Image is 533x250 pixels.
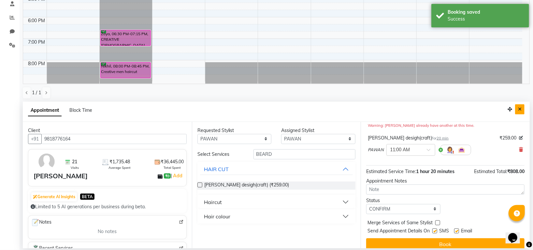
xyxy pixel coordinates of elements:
[32,89,41,96] span: 1 / 1
[164,165,181,170] span: Total Spent
[200,196,353,208] button: Haircut
[204,165,229,173] div: HAIR CUT
[108,165,131,170] span: Average Spent
[432,136,449,140] small: for
[171,172,183,180] span: |
[28,134,42,144] button: +91
[80,194,94,200] span: BETA
[69,107,92,113] span: Block Time
[499,135,516,141] span: ₹259.00
[28,105,62,116] span: Appointment
[366,238,525,250] button: Book
[253,149,356,159] input: Search by service name
[368,147,384,153] span: PAWAN
[27,60,47,67] div: 8:00 PM
[515,104,525,114] button: Close
[31,192,77,201] button: Generate AI Insights
[366,197,440,204] div: Status
[458,146,466,154] img: Interior.png
[204,213,230,220] div: Hair colour
[448,16,524,22] div: Success
[72,158,77,165] span: 21
[109,158,130,165] span: ₹1,735.48
[37,152,56,171] img: avatar
[506,224,526,243] iframe: chat widget
[161,158,184,165] span: ₹36,445.00
[367,228,430,236] span: Send Appointment Details On
[200,163,353,175] button: HAIR CUT
[31,203,184,210] div: Limited to 5 AI generations per business during beta.
[368,123,474,128] small: Warning: [PERSON_NAME] already have another at this time.
[31,218,51,227] span: Notes
[439,228,449,236] span: SMS
[28,127,187,134] div: Client
[437,136,449,140] span: 20 min
[519,136,523,140] i: Edit price
[281,127,355,134] div: Assigned Stylist
[367,219,433,228] span: Merge Services of Same Stylist
[41,134,187,144] input: Search by Name/Mobile/Email/Code
[448,9,524,16] div: Booking saved
[34,171,88,181] div: [PERSON_NAME]
[193,151,249,158] div: Select Services
[507,169,525,174] span: ₹808.00
[197,127,272,134] div: Requested Stylist
[461,228,472,236] span: Email
[172,172,183,180] a: Add
[366,169,416,174] span: Estimated Service Time:
[474,169,507,174] span: Estimated Total:
[446,146,454,154] img: Hairdresser.png
[101,63,151,78] div: Nikhil, 08:00 PM-08:45 PM, Creative men haircut
[204,182,289,190] span: [PERSON_NAME] desigh(craft) (₹259.00)
[27,17,47,24] div: 6:00 PM
[101,30,151,46] div: Zoya, 06:30 PM-07:15 PM, CREATIVE [DEMOGRAPHIC_DATA] HAIRCUT
[368,135,449,141] div: [PERSON_NAME] desigh(craft)
[200,211,353,222] button: Hair colour
[164,173,171,179] span: ₹0
[366,178,525,184] div: Appointment Notes
[204,198,222,206] div: Haircut
[27,39,47,46] div: 7:00 PM
[98,228,117,235] span: No notes
[71,165,79,170] span: Visits
[416,169,454,174] span: 1 hour 20 minutes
